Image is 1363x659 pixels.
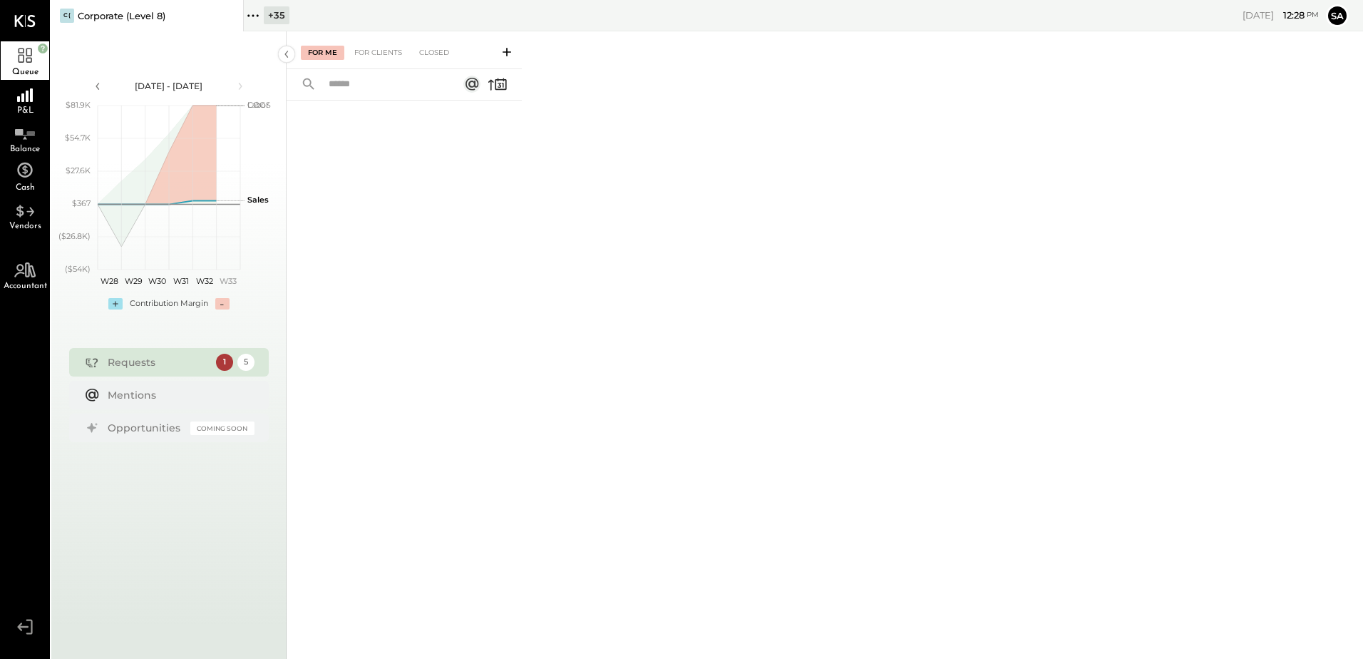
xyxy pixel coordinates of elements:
div: Opportunities [108,421,183,435]
div: + [108,298,123,310]
div: Mentions [108,388,247,402]
span: P&L [17,106,34,115]
text: Labor [247,100,269,110]
text: $367 [72,198,91,208]
span: Cash [16,183,35,192]
div: Contribution Margin [130,298,208,310]
a: Balance [1,118,49,157]
div: Coming Soon [190,422,254,435]
div: Requests [108,355,209,369]
text: $27.6K [66,165,91,175]
text: W28 [101,276,118,286]
div: [DATE] - [DATE] [108,80,230,92]
div: [DATE] [1243,9,1319,22]
div: - [215,298,230,310]
span: Queue [12,68,38,76]
span: Accountant [4,282,47,290]
div: For Clients [347,46,409,60]
a: Vendors [1,195,49,234]
div: For Me [301,46,344,60]
a: Queue [1,41,49,80]
text: W32 [196,276,213,286]
span: Vendors [9,222,41,230]
text: Sales [247,195,269,205]
a: Accountant [1,255,49,294]
div: + 35 [264,6,289,24]
span: Balance [10,145,40,153]
text: $54.7K [65,133,91,143]
text: ($54K) [65,264,91,274]
text: W31 [173,276,188,286]
text: ($26.8K) [58,231,91,241]
text: W33 [220,276,237,286]
button: Sa [1326,4,1349,27]
a: P&L [1,80,49,118]
div: Closed [412,46,456,60]
div: 5 [237,354,254,371]
text: W29 [124,276,142,286]
div: 1 [216,354,233,371]
a: Cash [1,157,49,195]
text: W30 [148,276,165,286]
text: $81.9K [66,100,91,110]
div: Corporate (Level 8) [78,9,165,23]
div: C( [60,9,74,23]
